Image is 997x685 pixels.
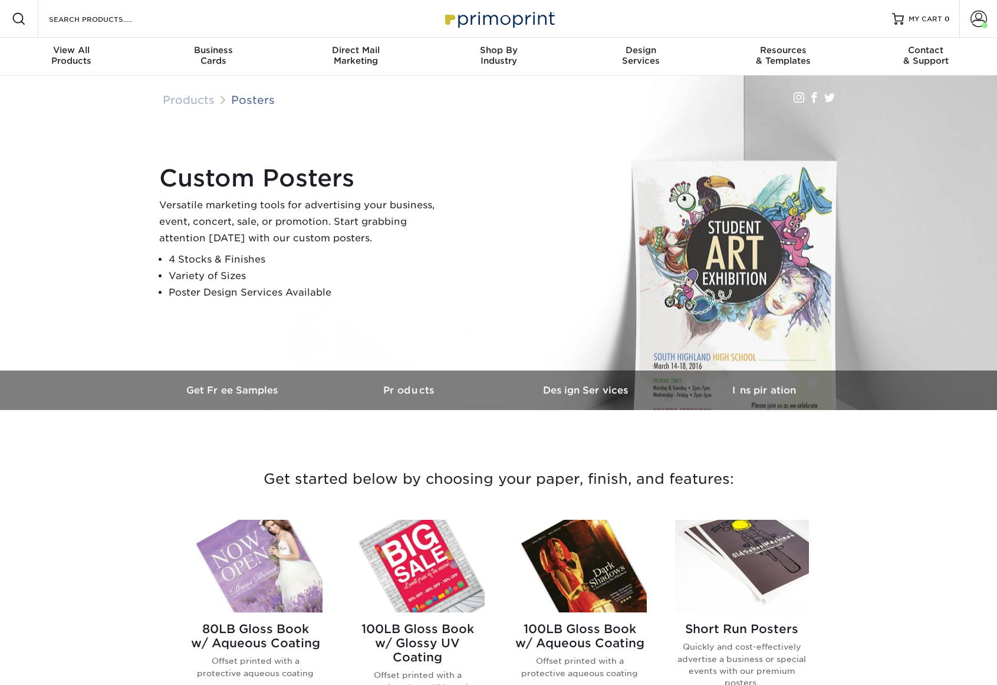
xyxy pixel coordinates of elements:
div: Services [570,45,712,66]
h3: Get Free Samples [145,385,322,396]
a: Get Free Samples [145,371,322,410]
span: Direct Mail [285,45,427,55]
h2: Short Run Posters [675,622,809,636]
a: Resources& Templates [712,38,855,76]
h1: Custom Posters [159,164,454,192]
span: Business [143,45,285,55]
div: & Support [854,45,997,66]
div: Marketing [285,45,427,66]
p: Offset printed with a protective aqueous coating [513,655,647,679]
span: Contact [854,45,997,55]
a: Design Services [499,371,676,410]
div: Industry [427,45,570,66]
span: Design [570,45,712,55]
a: Inspiration [676,371,853,410]
a: DesignServices [570,38,712,76]
a: Direct MailMarketing [285,38,427,76]
span: Shop By [427,45,570,55]
h3: Design Services [499,385,676,396]
h2: 80LB Gloss Book w/ Aqueous Coating [189,622,323,650]
div: & Templates [712,45,855,66]
a: Shop ByIndustry [427,38,570,76]
p: Offset printed with a protective aqueous coating [189,655,323,679]
h2: 100LB Gloss Book w/ Aqueous Coating [513,622,647,650]
a: Contact& Support [854,38,997,76]
img: 100LB Gloss Book<br/>w/ Aqueous Coating Posters [513,520,647,612]
p: Versatile marketing tools for advertising your business, event, concert, sale, or promotion. Star... [159,197,454,247]
li: 4 Stocks & Finishes [169,251,454,268]
h3: Inspiration [676,385,853,396]
h3: Get started below by choosing your paper, finish, and features: [154,453,844,506]
input: SEARCH PRODUCTS..... [48,12,163,26]
div: Cards [143,45,285,66]
a: Posters [231,93,275,106]
a: Products [322,371,499,410]
span: Resources [712,45,855,55]
h3: Products [322,385,499,396]
li: Poster Design Services Available [169,284,454,301]
span: MY CART [909,14,942,24]
img: Primoprint [440,6,558,31]
img: Short Run Posters Posters [675,520,809,612]
a: Products [163,93,215,106]
img: 80LB Gloss Book<br/>w/ Aqueous Coating Posters [189,520,323,612]
li: Variety of Sizes [169,268,454,284]
img: 100LB Gloss Book<br/>w/ Glossy UV Coating Posters [351,520,485,612]
h2: 100LB Gloss Book w/ Glossy UV Coating [351,622,485,664]
span: 0 [945,15,950,23]
a: BusinessCards [143,38,285,76]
